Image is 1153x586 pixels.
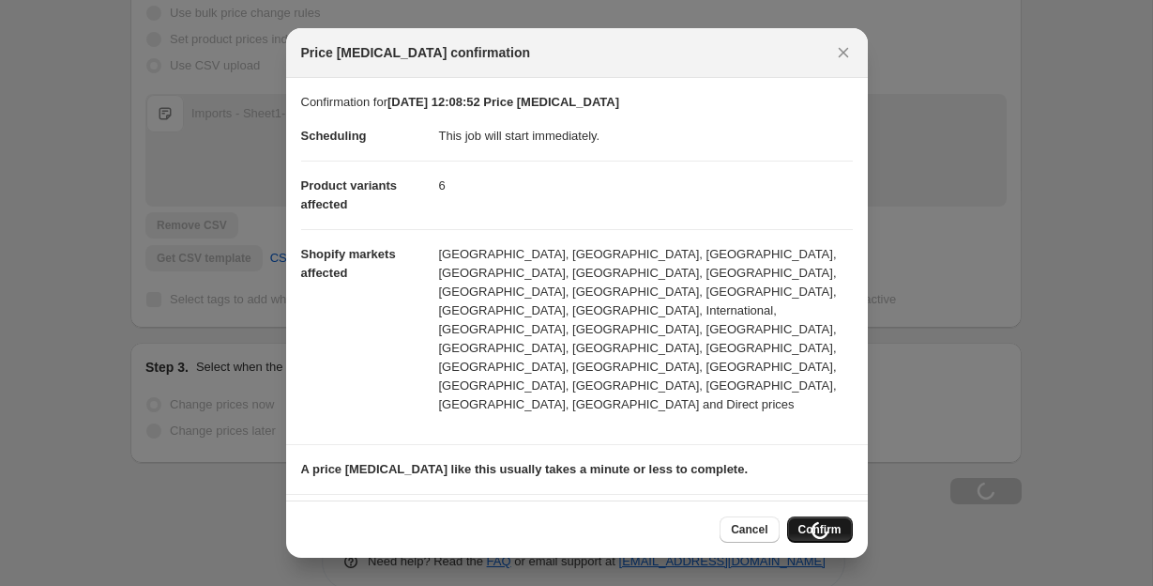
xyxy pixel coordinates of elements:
[301,462,749,476] b: A price [MEDICAL_DATA] like this usually takes a minute or less to complete.
[301,247,396,280] span: Shopify markets affected
[439,229,853,429] dd: [GEOGRAPHIC_DATA], [GEOGRAPHIC_DATA], [GEOGRAPHIC_DATA], [GEOGRAPHIC_DATA], [GEOGRAPHIC_DATA], [G...
[830,39,857,66] button: Close
[301,43,531,62] span: Price [MEDICAL_DATA] confirmation
[731,522,767,537] span: Cancel
[301,93,853,112] p: Confirmation for
[439,161,853,210] dd: 6
[301,178,398,211] span: Product variants affected
[301,129,367,143] span: Scheduling
[387,95,619,109] b: [DATE] 12:08:52 Price [MEDICAL_DATA]
[439,112,853,161] dd: This job will start immediately.
[720,517,779,543] button: Cancel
